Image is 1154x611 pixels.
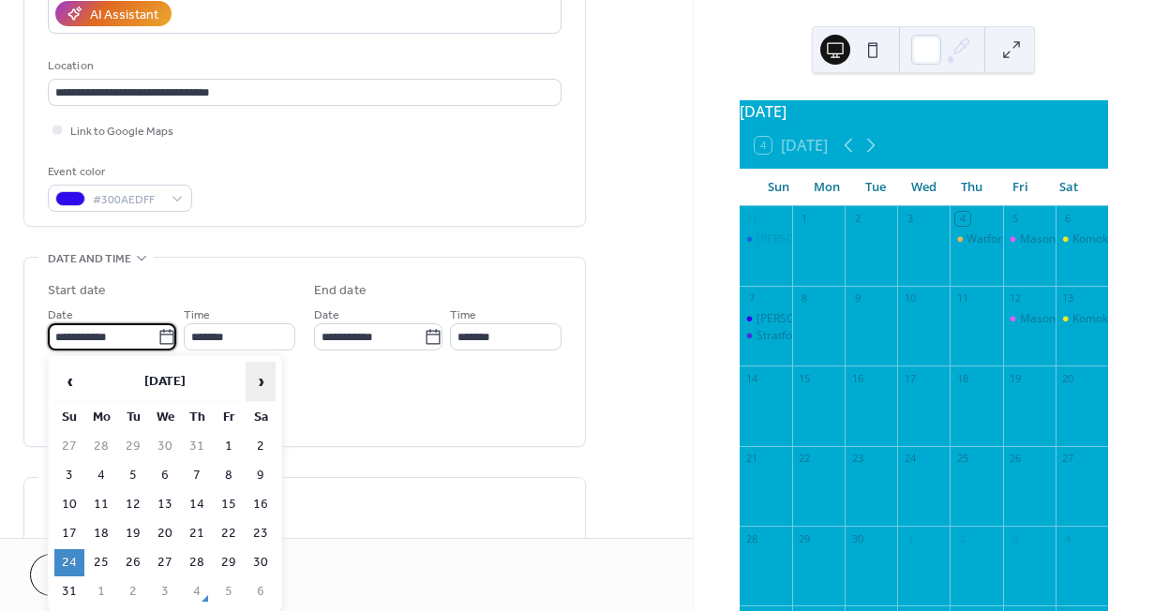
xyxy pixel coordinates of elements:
div: 22 [798,452,812,466]
div: 5 [1009,212,1023,226]
div: [DATE] [740,100,1108,123]
div: Masonville Market [1020,231,1117,247]
td: 8 [214,462,244,489]
div: 1 [798,212,812,226]
div: 23 [850,452,864,466]
th: Su [54,404,84,431]
td: 9 [246,462,276,489]
div: 15 [798,371,812,385]
div: Event color [48,162,188,182]
div: 12 [1009,291,1023,305]
div: Watford Summer Market [967,231,1097,247]
span: Date and time [48,249,131,269]
td: 1 [214,433,244,460]
div: 13 [1061,291,1075,305]
td: 11 [86,491,116,518]
div: 3 [903,212,917,226]
td: 12 [118,491,148,518]
th: Fr [214,404,244,431]
td: 26 [118,549,148,576]
div: 27 [1061,452,1075,466]
div: 31 [745,212,759,226]
td: 5 [118,462,148,489]
div: 1 [903,531,917,545]
td: 22 [214,520,244,547]
span: › [247,363,275,400]
div: Stratford Sunday Market [740,328,792,344]
div: Komoka Community Market [1056,231,1108,247]
div: Masonville Market [1003,231,1056,247]
div: 9 [850,291,864,305]
td: 14 [182,491,212,518]
th: Tu [118,404,148,431]
td: 1 [86,578,116,605]
td: 25 [86,549,116,576]
button: Cancel [30,554,145,596]
td: 6 [246,578,276,605]
td: 2 [118,578,148,605]
div: 11 [955,291,969,305]
th: Th [182,404,212,431]
div: 16 [850,371,864,385]
div: 17 [903,371,917,385]
div: [PERSON_NAME] Farmers Market [757,231,932,247]
div: 26 [1009,452,1023,466]
div: Mon [802,169,851,206]
td: 4 [86,462,116,489]
td: 21 [182,520,212,547]
td: 13 [150,491,180,518]
td: 20 [150,520,180,547]
span: Time [184,305,210,325]
td: 6 [150,462,180,489]
div: 21 [745,452,759,466]
td: 27 [54,433,84,460]
div: Wed [899,169,948,206]
td: 23 [246,520,276,547]
div: Thu [948,169,997,206]
td: 16 [246,491,276,518]
span: Time [450,305,476,325]
div: 20 [1061,371,1075,385]
div: End date [314,281,367,301]
div: 24 [903,452,917,466]
td: 3 [150,578,180,605]
span: Date [48,305,73,325]
div: 2 [955,531,969,545]
div: Masonville Market [1003,311,1056,327]
td: 2 [246,433,276,460]
td: 18 [86,520,116,547]
div: Sat [1044,169,1093,206]
div: 19 [1009,371,1023,385]
td: 30 [246,549,276,576]
div: 4 [955,212,969,226]
div: 7 [745,291,759,305]
div: 4 [1061,531,1075,545]
div: 3 [1009,531,1023,545]
th: Mo [86,404,116,431]
th: [DATE] [86,362,244,402]
div: 25 [955,452,969,466]
td: 27 [150,549,180,576]
td: 24 [54,549,84,576]
div: Start date [48,281,106,301]
div: 14 [745,371,759,385]
div: 2 [850,212,864,226]
div: 8 [798,291,812,305]
td: 29 [214,549,244,576]
td: 19 [118,520,148,547]
td: 28 [86,433,116,460]
div: AI Assistant [90,6,158,25]
th: Sa [246,404,276,431]
div: Dutton Farmers Market [740,311,792,327]
td: 17 [54,520,84,547]
div: Location [48,56,558,76]
div: 6 [1061,212,1075,226]
div: Masonville Market [1020,311,1117,327]
td: 29 [118,433,148,460]
span: #300AEDFF [93,190,162,210]
span: Link to Google Maps [70,122,173,142]
td: 10 [54,491,84,518]
div: 18 [955,371,969,385]
th: We [150,404,180,431]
